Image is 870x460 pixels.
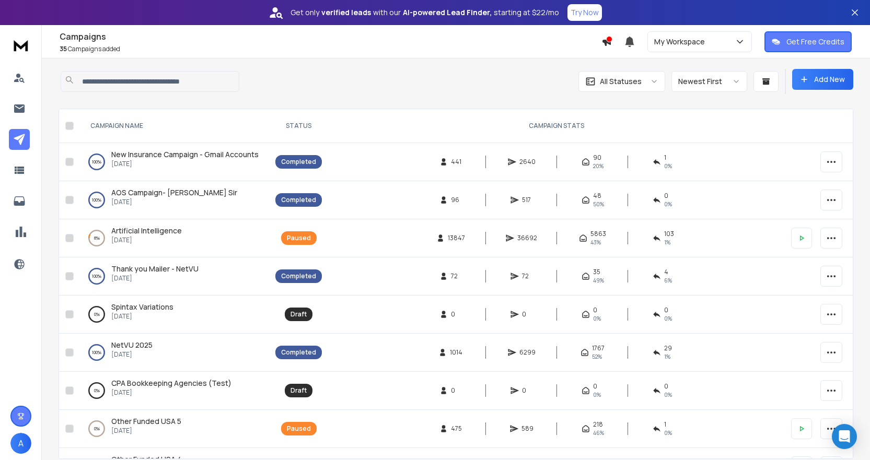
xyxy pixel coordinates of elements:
[111,302,173,312] a: Spintax Variations
[111,274,199,282] p: [DATE]
[60,45,601,53] p: Campaigns added
[111,187,237,197] span: AOS Campaign- [PERSON_NAME] Sir
[522,272,532,280] span: 72
[664,230,674,238] span: 103
[590,238,601,246] span: 43 %
[111,378,231,388] a: CPA Bookkeeping Agencies (Test)
[664,344,672,352] span: 29
[522,310,532,319] span: 0
[664,268,668,276] span: 4
[654,37,709,47] p: My Workspace
[664,314,672,323] span: 0%
[281,348,316,357] div: Completed
[664,238,670,246] span: 1 %
[78,334,269,372] td: 100%NetVU 2025[DATE]
[111,350,153,359] p: [DATE]
[519,158,536,166] span: 2640
[94,233,100,243] p: 8 %
[451,424,462,433] span: 475
[78,181,269,219] td: 100%AOS Campaign- [PERSON_NAME] Sir[DATE]
[664,200,672,208] span: 0 %
[111,264,199,274] a: Thank you Mailer - NetVU
[60,30,601,43] h1: Campaigns
[94,309,100,320] p: 0 %
[94,423,100,434] p: 0 %
[287,424,311,433] div: Paused
[521,424,533,433] span: 589
[593,268,600,276] span: 35
[519,348,536,357] span: 6299
[403,7,492,18] strong: AI-powered Lead Finder,
[281,272,316,280] div: Completed
[111,160,259,168] p: [DATE]
[593,314,601,323] span: 0%
[111,427,181,435] p: [DATE]
[92,271,101,281] p: 100 %
[451,310,461,319] span: 0
[450,348,462,357] span: 1014
[593,420,603,429] span: 218
[111,149,259,159] span: New Insurance Campaign - Gmail Accounts
[451,272,461,280] span: 72
[78,219,269,257] td: 8%Artificial Intelligence[DATE]
[111,388,231,397] p: [DATE]
[92,157,101,167] p: 100 %
[10,433,31,454] button: A
[571,7,599,18] p: Try Now
[111,340,153,350] span: NetVU 2025
[522,196,532,204] span: 517
[593,154,601,162] span: 90
[78,109,269,143] th: CAMPAIGN NAME
[321,7,371,18] strong: verified leads
[291,7,559,18] p: Get only with our starting at $22/mo
[92,347,101,358] p: 100 %
[60,44,67,53] span: 35
[10,36,31,55] img: logo
[111,149,259,160] a: New Insurance Campaign - Gmail Accounts
[517,234,537,242] span: 36692
[664,420,666,429] span: 1
[593,306,597,314] span: 0
[664,276,672,285] span: 6 %
[111,378,231,388] span: CPA Bookkeeping Agencies (Test)
[593,276,604,285] span: 49 %
[281,158,316,166] div: Completed
[111,416,181,426] span: Other Funded USA 5
[94,385,100,396] p: 0 %
[593,391,601,399] span: 0%
[78,143,269,181] td: 100%New Insurance Campaign - Gmail Accounts[DATE]
[786,37,844,47] p: Get Free Credits
[664,391,672,399] span: 0%
[92,195,101,205] p: 100 %
[664,162,672,170] span: 0 %
[664,154,666,162] span: 1
[451,196,461,204] span: 96
[590,230,606,238] span: 5863
[832,424,857,449] div: Open Intercom Messenger
[664,429,672,437] span: 0 %
[593,162,604,170] span: 20 %
[600,76,642,87] p: All Statuses
[451,158,461,166] span: 441
[593,429,604,437] span: 46 %
[287,234,311,242] div: Paused
[78,296,269,334] td: 0%Spintax Variations[DATE]
[593,382,597,391] span: 0
[664,382,668,391] span: 0
[664,192,668,200] span: 0
[78,372,269,410] td: 0%CPA Bookkeeping Agencies (Test)[DATE]
[281,196,316,204] div: Completed
[593,200,604,208] span: 50 %
[328,109,785,143] th: CAMPAIGN STATS
[671,71,747,92] button: Newest First
[111,226,182,236] a: Artificial Intelligence
[291,386,307,395] div: Draft
[111,236,182,244] p: [DATE]
[111,340,153,350] a: NetVU 2025
[78,410,269,448] td: 0%Other Funded USA 5[DATE]
[111,416,181,427] a: Other Funded USA 5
